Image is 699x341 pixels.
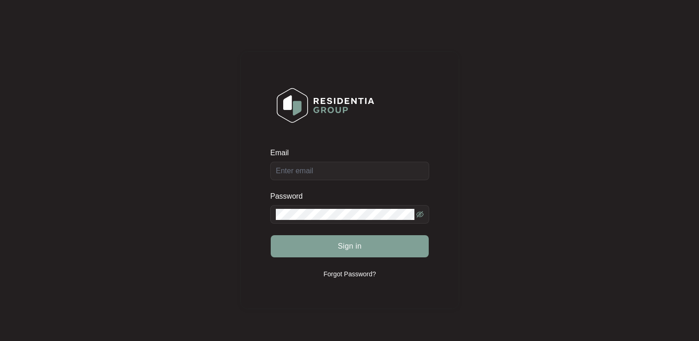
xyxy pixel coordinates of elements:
[323,269,376,279] p: Forgot Password?
[271,235,429,257] button: Sign in
[270,192,310,201] label: Password
[416,211,424,218] span: eye-invisible
[270,148,295,158] label: Email
[270,162,429,180] input: Email
[276,209,414,220] input: Password
[338,241,362,252] span: Sign in
[271,82,380,129] img: Login Logo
